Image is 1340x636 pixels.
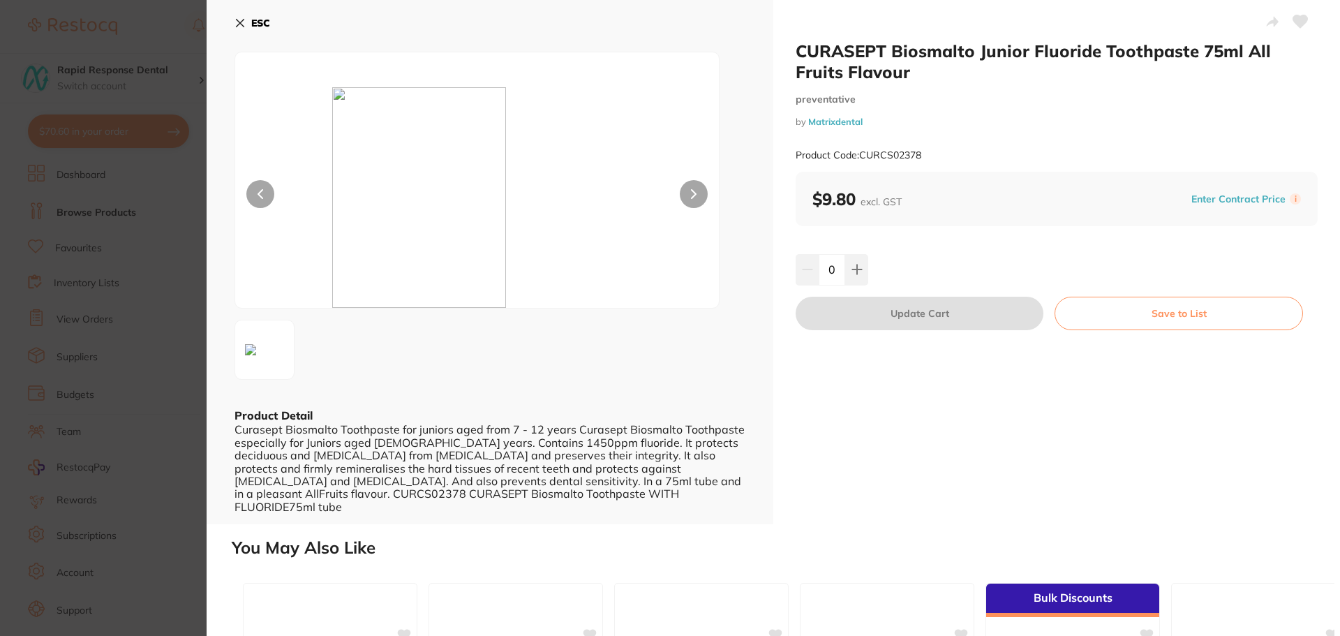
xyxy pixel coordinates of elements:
button: Save to List [1055,297,1303,330]
div: Curasept Biosmalto Toothpaste for juniors aged from 7 - 12 years Curasept Biosmalto Toothpaste es... [234,423,745,513]
img: anBn [239,339,262,361]
div: Bulk Discounts [986,584,1159,617]
button: Enter Contract Price [1187,193,1290,206]
button: ESC [234,11,270,35]
b: Product Detail [234,408,313,422]
h2: You May Also Like [232,538,1334,558]
small: Product Code: CURCS02378 [796,149,921,161]
h2: CURASEPT Biosmalto Junior Fluoride Toothpaste 75ml All Fruits Flavour [796,40,1318,82]
span: excl. GST [861,195,902,208]
a: Matrixdental [808,116,863,127]
b: ESC [251,17,270,29]
b: $9.80 [812,188,902,209]
small: preventative [796,94,1318,105]
button: Update Cart [796,297,1043,330]
small: by [796,117,1318,127]
img: anBn [332,87,623,308]
label: i [1290,193,1301,205]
